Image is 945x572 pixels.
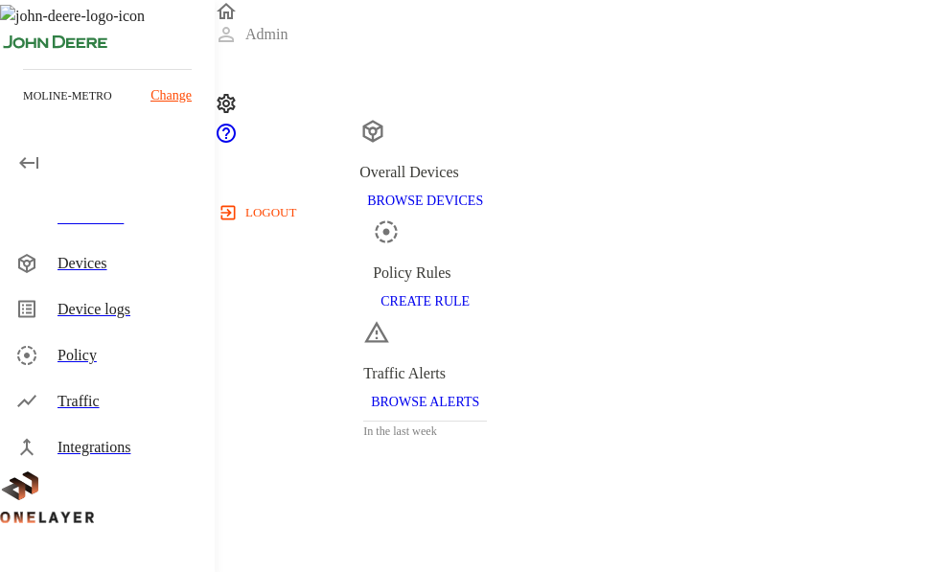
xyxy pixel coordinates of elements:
h3: In the last week [363,422,487,442]
div: Policy Rules [373,262,477,285]
a: BROWSE ALERTS [363,393,487,409]
p: Admin [245,23,288,46]
button: logout [215,197,304,228]
button: BROWSE ALERTS [363,385,487,421]
button: CREATE RULE [373,285,477,320]
div: Traffic Alerts [363,362,487,385]
span: Support Portal [215,131,238,148]
a: CREATE RULE [373,292,477,309]
a: onelayer-support [215,131,238,148]
a: logout [215,197,945,228]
